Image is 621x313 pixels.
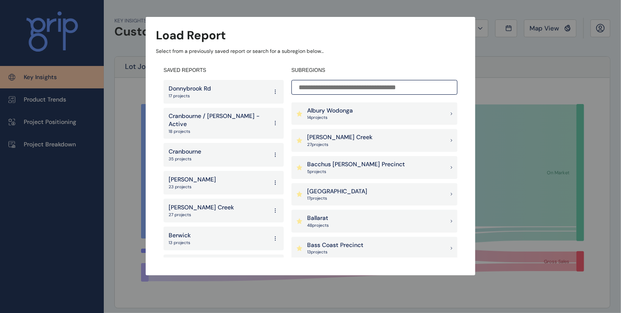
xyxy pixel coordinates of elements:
[307,195,367,201] p: 17 project s
[307,160,405,169] p: Bacchus [PERSON_NAME] Precinct
[169,129,268,135] p: 18 projects
[156,27,226,44] h3: Load Report
[307,142,372,148] p: 27 project s
[169,112,268,129] p: Cranbourne / [PERSON_NAME] - Active
[307,214,329,222] p: Ballarat
[164,67,284,74] h4: SAVED REPORTS
[169,231,191,240] p: Berwick
[156,48,465,55] p: Select from a previously saved report or search for a subregion below...
[169,85,211,93] p: Donnybrook Rd
[169,156,201,162] p: 35 projects
[169,184,216,190] p: 23 projects
[291,67,457,74] h4: SUBREGIONS
[307,187,367,196] p: [GEOGRAPHIC_DATA]
[169,203,234,212] p: [PERSON_NAME] Creek
[307,241,363,250] p: Bass Coast Precinct
[307,222,329,228] p: 48 project s
[307,169,405,175] p: 5 project s
[307,249,363,255] p: 13 project s
[169,212,234,218] p: 27 projects
[169,148,201,156] p: Cranbourne
[169,240,191,246] p: 13 projects
[307,107,353,115] p: Albury Wodonga
[169,93,211,99] p: 17 projects
[307,115,353,121] p: 14 project s
[307,133,372,142] p: [PERSON_NAME] Creek
[169,176,216,184] p: [PERSON_NAME]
